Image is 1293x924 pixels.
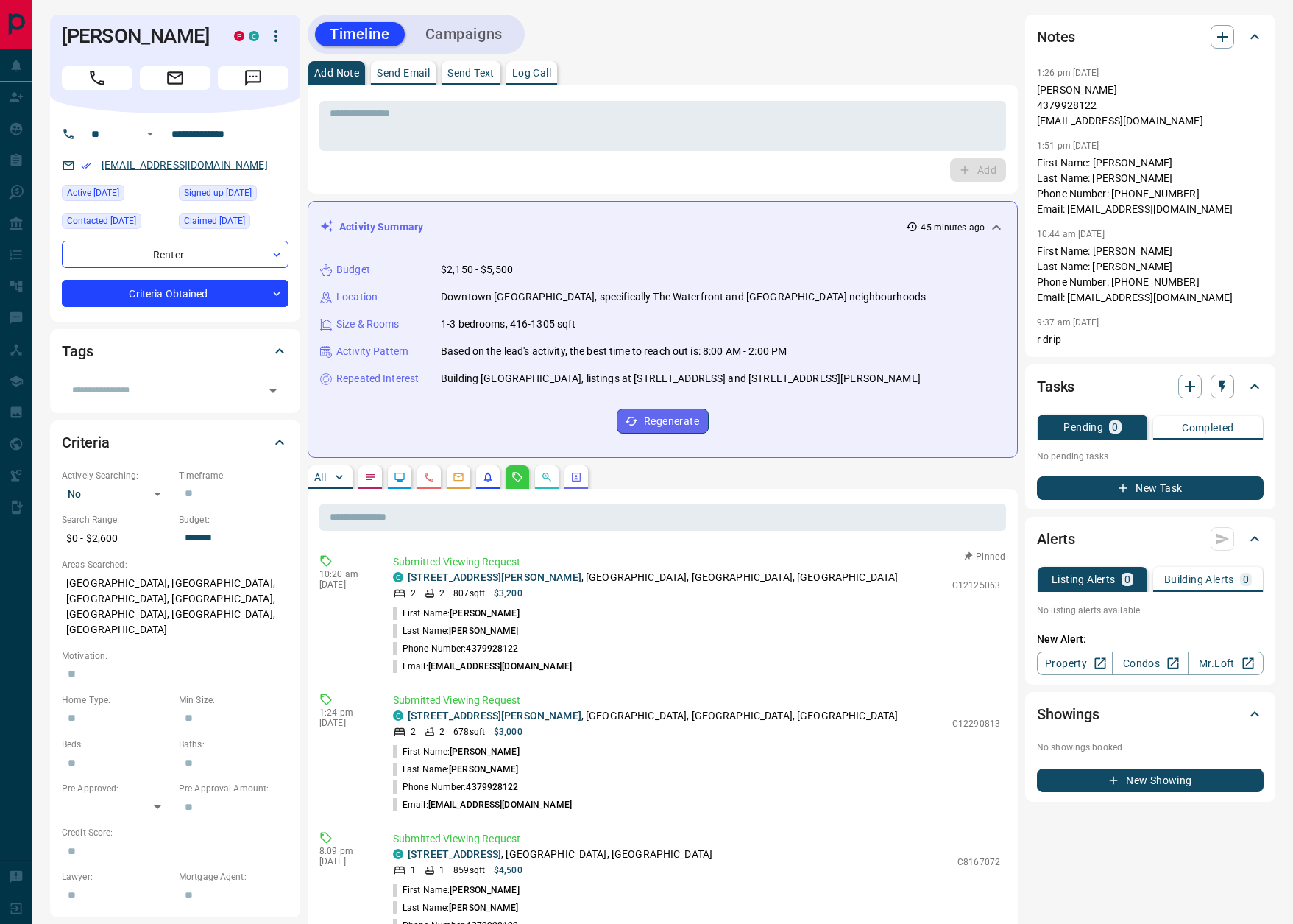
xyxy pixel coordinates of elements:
[62,482,171,506] div: No
[408,571,581,583] a: [STREET_ADDRESS][PERSON_NAME]
[393,798,572,811] p: Email:
[319,856,371,867] p: [DATE]
[102,159,268,171] a: [EMAIL_ADDRESS][DOMAIN_NAME]
[1037,769,1264,792] button: New Showing
[62,241,288,268] div: Renter
[1037,527,1075,551] h2: Alerts
[453,864,485,877] p: 859 sqft
[1037,155,1264,217] p: First Name: [PERSON_NAME] Last Name: [PERSON_NAME] Phone Number: [PHONE_NUMBER] Email: [EMAIL_ADD...
[393,554,1000,570] p: Submitted Viewing Request
[441,317,576,332] p: 1-3 bedrooms, 416-1305 sqft
[1037,652,1113,675] a: Property
[67,214,136,228] span: Contacted [DATE]
[393,901,519,914] p: Last Name:
[314,68,359,78] p: Add Note
[249,31,259,41] div: condos.ca
[393,624,519,638] p: Last Name:
[1037,741,1264,754] p: No showings booked
[1037,375,1074,398] h2: Tasks
[393,693,1000,708] p: Submitted Viewing Request
[439,587,444,600] p: 2
[179,870,288,884] p: Mortgage Agent:
[1063,422,1103,432] p: Pending
[377,68,430,78] p: Send Email
[62,694,171,707] p: Home Type:
[541,471,553,483] svg: Opportunities
[494,725,522,738] p: $3,000
[1037,604,1264,617] p: No listing alerts available
[1037,244,1264,306] p: First Name: [PERSON_NAME] Last Name: [PERSON_NAME] Phone Number: [PHONE_NUMBER] Email: [EMAIL_ADD...
[1037,141,1099,151] p: 1:51 pm [DATE]
[570,471,582,483] svg: Agent Actions
[62,649,288,663] p: Motivation:
[393,763,519,776] p: Last Name:
[450,608,519,618] span: [PERSON_NAME]
[62,738,171,751] p: Beds:
[336,317,400,332] p: Size & Rooms
[411,725,416,738] p: 2
[512,68,551,78] p: Log Call
[62,870,171,884] p: Lawyer:
[428,800,572,810] span: [EMAIL_ADDRESS][DOMAIN_NAME]
[466,782,518,792] span: 4379928122
[62,185,171,205] div: Tue Aug 12 2025
[441,262,513,278] p: $2,150 - $5,500
[453,587,485,600] p: 807 sqft
[314,472,326,482] p: All
[449,764,518,775] span: [PERSON_NAME]
[963,550,1006,563] button: Pinned
[1037,445,1264,468] p: No pending tasks
[1037,632,1264,647] p: New Alert:
[394,471,405,483] svg: Lead Browsing Activity
[140,66,210,90] span: Email
[449,903,518,913] span: [PERSON_NAME]
[62,431,110,454] h2: Criteria
[423,471,435,483] svg: Calls
[441,289,926,305] p: Downtown [GEOGRAPHIC_DATA], specifically The Waterfront and [GEOGRAPHIC_DATA] neighbourhoods
[62,469,171,482] p: Actively Searching:
[957,856,1000,869] p: C8167072
[62,782,171,795] p: Pre-Approved:
[617,409,709,434] button: Regenerate
[1037,369,1264,404] div: Tasks
[62,513,171,526] p: Search Range:
[315,22,405,46] button: Timeline
[336,289,378,305] p: Location
[511,471,523,483] svg: Requests
[319,846,371,856] p: 8:09 pm
[62,425,288,460] div: Criteria
[1037,82,1264,129] p: [PERSON_NAME] 4379928122 [EMAIL_ADDRESS][DOMAIN_NAME]
[1182,423,1234,433] p: Completed
[1037,317,1099,328] p: 9:37 am [DATE]
[320,214,1005,241] div: Activity Summary45 minutes ago
[393,745,520,758] p: First Name:
[1037,229,1105,239] p: 10:44 am [DATE]
[439,725,444,738] p: 2
[179,469,288,482] p: Timeframe:
[184,186,252,200] span: Signed up [DATE]
[1037,702,1099,726] h2: Showings
[319,718,371,728] p: [DATE]
[1112,422,1118,432] p: 0
[450,885,519,895] span: [PERSON_NAME]
[921,221,985,234] p: 45 minutes ago
[62,558,288,571] p: Areas Searched:
[450,747,519,757] span: [PERSON_NAME]
[1164,574,1234,585] p: Building Alerts
[393,884,520,897] p: First Name:
[141,125,159,143] button: Open
[62,339,93,363] h2: Tags
[67,186,119,200] span: Active [DATE]
[179,782,288,795] p: Pre-Approval Amount:
[441,371,921,387] p: Building [GEOGRAPHIC_DATA], listings at [STREET_ADDRESS] and [STREET_ADDRESS][PERSON_NAME]
[408,570,898,585] p: , [GEOGRAPHIC_DATA], [GEOGRAPHIC_DATA], [GEOGRAPHIC_DATA]
[81,161,91,171] svg: Email Verified
[1037,19,1264,54] div: Notes
[408,848,501,860] a: [STREET_ADDRESS]
[1243,574,1249,585] p: 0
[364,471,376,483] svg: Notes
[411,22,517,46] button: Campaigns
[393,831,1000,847] p: Submitted Viewing Request
[428,661,572,671] span: [EMAIL_ADDRESS][DOMAIN_NAME]
[1112,652,1188,675] a: Condos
